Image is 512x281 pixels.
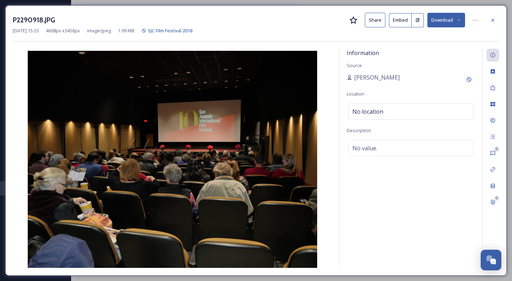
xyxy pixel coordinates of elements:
[118,27,134,34] span: 1.99 MB
[354,73,400,82] span: [PERSON_NAME]
[13,15,55,25] h3: P2290918.JPG
[427,13,465,27] button: Download
[347,49,379,57] span: Information
[148,27,192,34] span: SJC Film Festival 2018
[365,13,385,27] button: Share
[347,91,364,97] span: Location
[494,147,499,152] div: 0
[46,27,80,34] span: 4608 px x 3456 px
[347,127,371,134] span: Description
[352,107,383,116] span: No location
[481,250,501,270] button: Open Chat
[87,27,111,34] span: image/jpeg
[347,62,362,69] span: Source
[13,27,39,34] span: [DATE] 15:23
[389,13,412,27] button: Embed
[494,196,499,201] div: 0
[352,144,377,152] span: No value.
[13,51,332,268] img: P2290918.JPG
